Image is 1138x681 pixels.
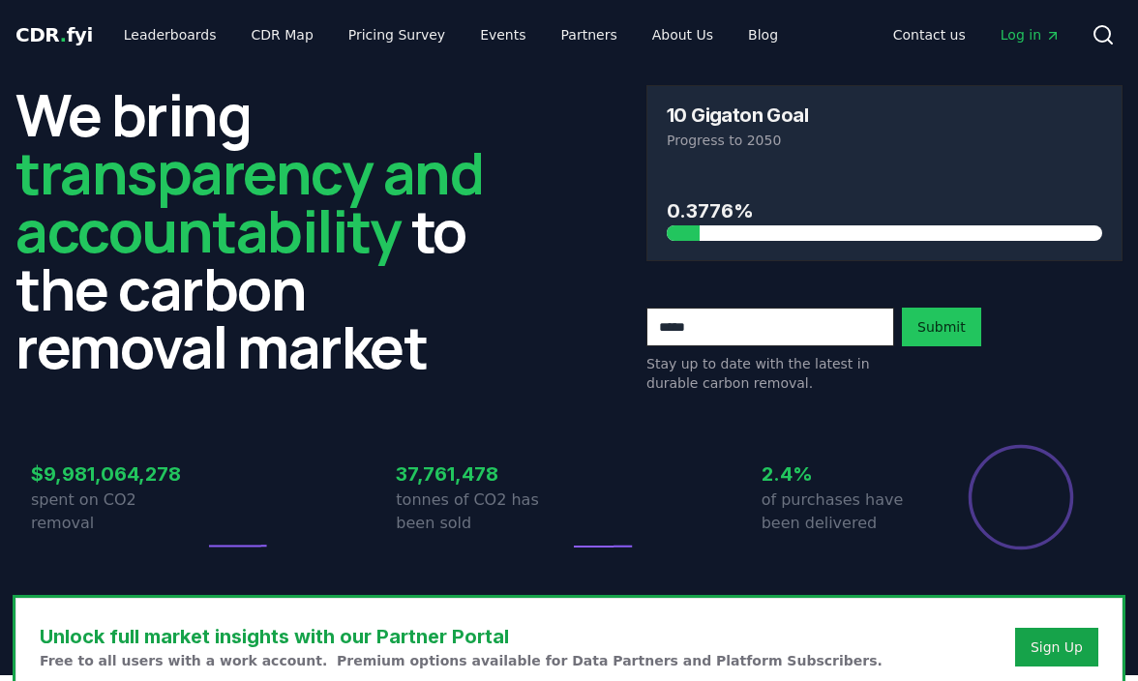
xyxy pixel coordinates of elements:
a: Pricing Survey [333,17,461,52]
h3: 10 Gigaton Goal [667,105,808,125]
h3: Unlock full market insights with our Partner Portal [40,622,883,651]
a: Log in [985,17,1076,52]
p: spent on CO2 removal [31,489,204,535]
nav: Main [878,17,1076,52]
h3: 2.4% [762,459,935,489]
h2: We bring to the carbon removal market [15,85,492,375]
p: Free to all users with a work account. Premium options available for Data Partners and Platform S... [40,651,883,670]
span: transparency and accountability [15,133,483,270]
a: Blog [733,17,794,52]
span: Log in [1001,25,1061,44]
h3: 37,761,478 [396,459,569,489]
a: Leaderboards [108,17,232,52]
a: About Us [637,17,729,52]
a: Contact us [878,17,981,52]
a: CDR Map [236,17,329,52]
a: Sign Up [1031,637,1083,657]
span: CDR fyi [15,23,93,46]
nav: Main [108,17,794,52]
a: Partners [546,17,633,52]
a: CDR.fyi [15,21,93,48]
h3: $9,981,064,278 [31,459,204,489]
div: Percentage of sales delivered [967,443,1075,551]
p: Stay up to date with the latest in durable carbon removal. [646,354,894,393]
span: . [60,23,67,46]
a: Events [464,17,541,52]
p: tonnes of CO2 has been sold [396,489,569,535]
button: Sign Up [1015,628,1098,666]
p: of purchases have been delivered [762,489,935,535]
h3: 0.3776% [667,196,1102,225]
button: Submit [902,308,981,346]
p: Progress to 2050 [667,131,1102,150]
